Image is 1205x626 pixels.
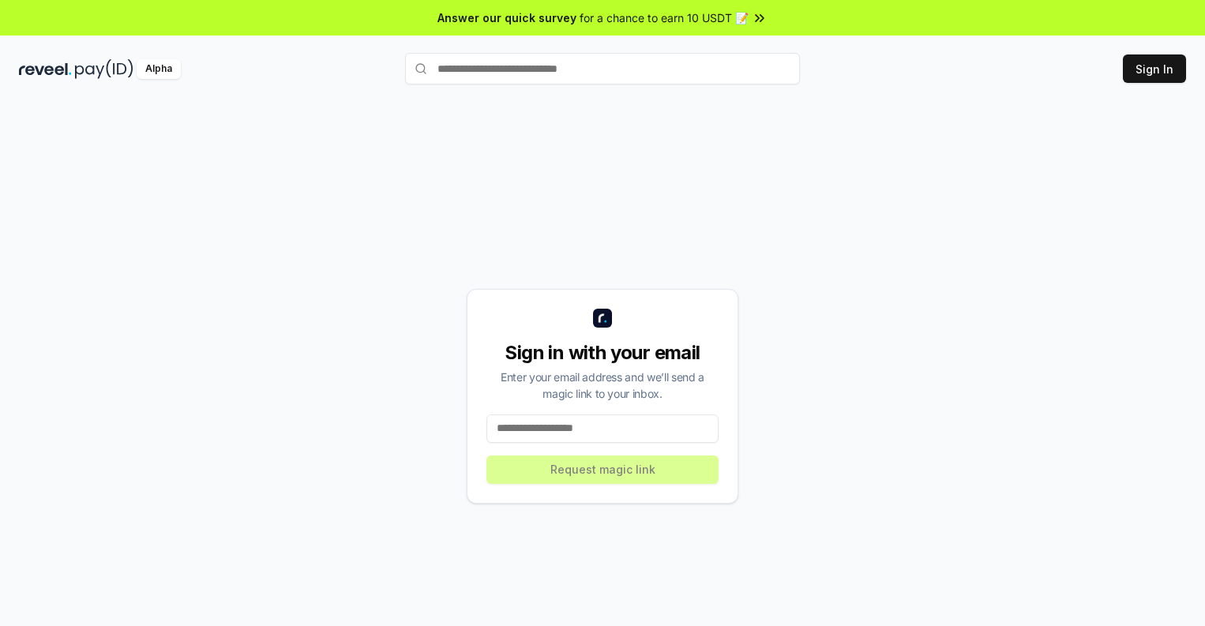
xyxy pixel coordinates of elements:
[486,340,719,365] div: Sign in with your email
[437,9,576,26] span: Answer our quick survey
[1123,54,1186,83] button: Sign In
[580,9,749,26] span: for a chance to earn 10 USDT 📝
[19,59,72,79] img: reveel_dark
[486,369,719,402] div: Enter your email address and we’ll send a magic link to your inbox.
[75,59,133,79] img: pay_id
[593,309,612,328] img: logo_small
[137,59,181,79] div: Alpha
